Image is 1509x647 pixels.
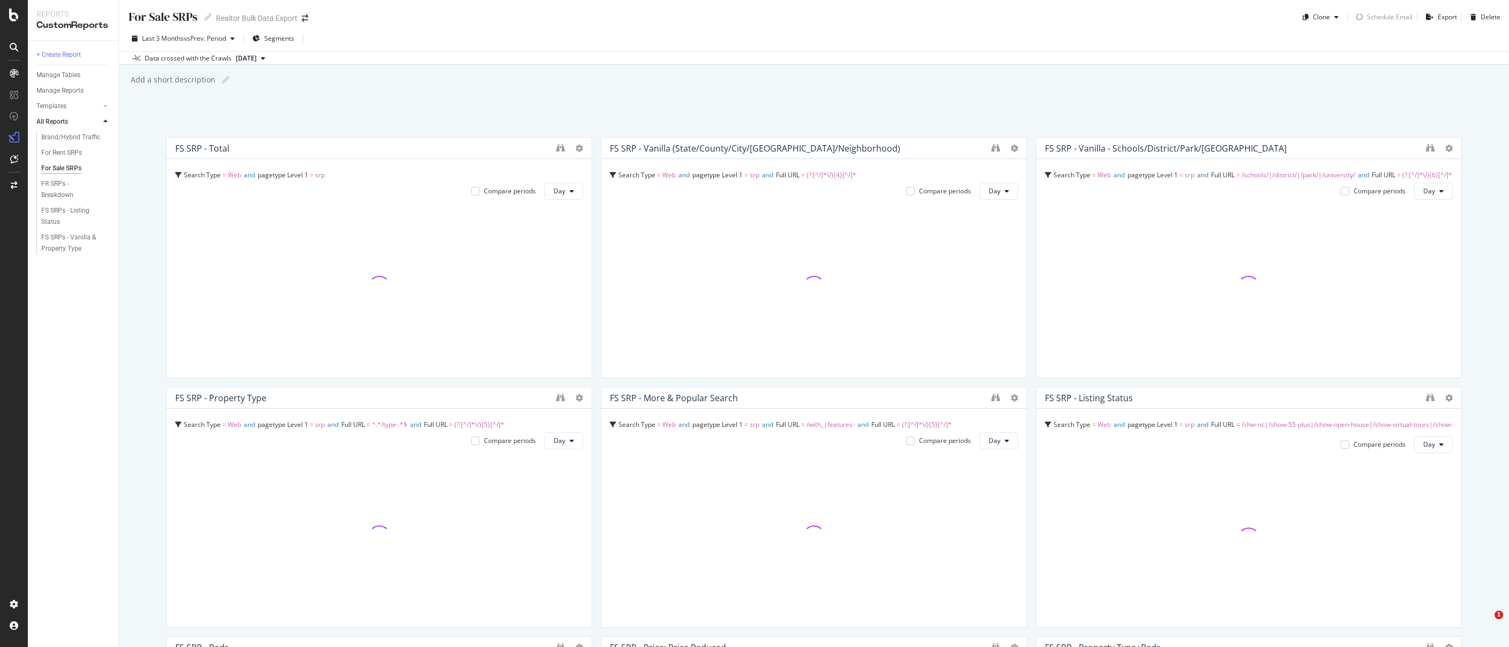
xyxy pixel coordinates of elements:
span: Full URL [776,420,800,429]
i: Edit report name [222,76,229,84]
div: For Rent SRPs [41,147,82,159]
div: FS SRP - Property Type [175,393,266,403]
span: (?:[^/]*\/){4}[^/]* [806,170,856,179]
span: pagetype Level 1 [692,170,743,179]
span: = [744,420,748,429]
span: srp [315,170,325,179]
span: = [801,420,805,429]
span: and [1114,420,1125,429]
div: Schedule Email [1367,12,1413,21]
div: binoculars [556,144,565,152]
a: FS SRPs - Listing Status [41,205,111,228]
span: srp [1185,170,1194,179]
span: pagetype Level 1 [692,420,743,429]
button: Day [1414,183,1453,200]
a: + Create Report [36,49,111,61]
div: binoculars [1426,144,1435,152]
button: Delete [1466,9,1500,26]
a: Manage Tables [36,70,111,81]
span: Search Type [1054,420,1090,429]
span: Web [1097,170,1111,179]
span: vs Prev. Period [184,34,226,43]
div: Compare periods [919,186,971,195]
button: Day [544,183,583,200]
span: Day [554,186,565,195]
span: and [857,420,869,429]
span: Full URL [424,420,447,429]
span: Full URL [1087,435,1110,444]
div: CustomReports [36,19,110,32]
div: FS SRP - More & Popular Search [610,393,738,403]
a: For Sale SRPs [41,163,111,174]
div: Brand/Hybrid Traffic [41,132,100,143]
span: and [1197,170,1208,179]
span: and [1197,420,1208,429]
span: = [801,170,805,179]
a: Brand/Hybrid Traffic [41,132,111,143]
div: FR SRPs - Breakdown [41,178,101,201]
div: Compare periods [1354,186,1406,195]
div: Realtor Bulk Data Export [216,13,297,24]
a: FR SRPs - Breakdown [41,178,111,201]
a: Templates [36,101,100,112]
span: (?:[^/]*\/){5}[^/]* [902,420,952,429]
span: Full URL [1372,170,1395,179]
div: FS SRP - Vanilla (State/County/City/[GEOGRAPHIC_DATA]/Neighborhood) [610,143,900,154]
span: and [1073,435,1084,444]
span: and [244,170,255,179]
span: Segments [264,34,294,43]
a: Manage Reports [36,85,111,96]
span: = [657,420,661,429]
div: binoculars [556,393,565,402]
div: FS SRP - Listing StatusSearch Type = Webandpagetype Level 1 = srpandFull URL = /shw-nc|/show-55-p... [1036,387,1462,628]
span: Full URL [1211,170,1235,179]
span: Search Type [184,170,221,179]
button: [DATE] [231,52,270,65]
button: Segments [248,30,298,47]
span: and [678,170,690,179]
div: FS SRP - Vanilla - Schools/District/Park/[GEOGRAPHIC_DATA] [1045,143,1287,154]
span: = [897,420,900,429]
div: binoculars [991,393,1000,402]
div: arrow-right-arrow-left [302,14,308,22]
div: FS SRP - Listing Status [1045,393,1133,403]
span: srp [1185,420,1194,429]
span: = [222,420,226,429]
span: Web [662,170,676,179]
span: /with_|features- [806,420,855,429]
div: FS SRP - Vanilla - Schools/District/Park/[GEOGRAPHIC_DATA]Search Type = Webandpagetype Level 1 = ... [1036,137,1462,378]
div: loading [1352,10,1367,25]
span: Web [662,420,676,429]
i: Edit report name [204,13,212,21]
span: and [327,420,339,429]
span: Search Type [618,420,655,429]
div: Compare periods [1354,440,1406,449]
a: All Reports [36,116,100,127]
button: Last 3 MonthsvsPrev. Period [128,30,239,47]
span: pagetype Level 1 [258,170,308,179]
span: and [244,420,255,429]
span: and [1114,170,1125,179]
button: Day [980,432,1018,449]
span: Full URL [776,170,800,179]
span: = [310,170,313,179]
button: Clone [1298,9,1343,26]
div: Compare periods [919,436,971,445]
div: For Sale SRPs [41,163,81,174]
span: (?:[^/]*\/){5}[^/]* [454,420,504,429]
span: /shw-nc|/show-55-plus|/show-open-house|/show-virtual-tours|/show-3d-tours [1045,420,1453,444]
div: Data crossed with the Crawls [145,54,231,63]
span: Last 3 Months [142,34,184,43]
div: All Reports [36,116,68,127]
span: = [222,170,226,179]
span: Day [989,436,1000,445]
span: srp [750,170,759,179]
span: /schools/|/district/|/park/|/university/ [1242,170,1355,179]
span: = [1397,170,1401,179]
span: Search Type [1054,170,1090,179]
span: = [1236,420,1240,429]
a: For Rent SRPs [41,147,111,159]
span: (?:[^/]*\/){5}[^/]* [1117,435,1167,444]
button: Day [980,183,1018,200]
span: = [310,420,313,429]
